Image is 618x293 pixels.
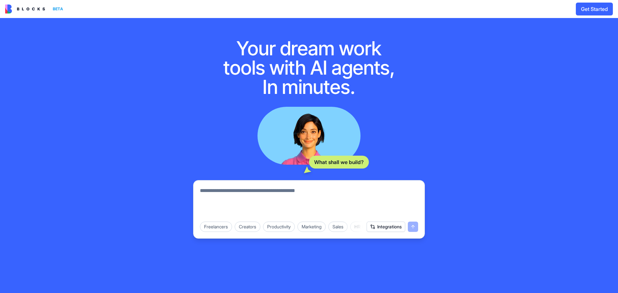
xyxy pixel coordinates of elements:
a: BETA [5,5,66,14]
div: BETA [50,5,66,14]
img: logo [5,5,45,14]
div: Freelancers [200,222,232,232]
div: Sales [328,222,348,232]
div: HR & Recruiting [350,222,390,232]
button: Integrations [367,222,405,232]
div: Marketing [297,222,326,232]
button: Get Started [576,3,613,15]
h1: Your dream work tools with AI agents, In minutes. [216,39,402,96]
div: Productivity [263,222,295,232]
div: What shall we build? [309,156,369,169]
div: Creators [235,222,260,232]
